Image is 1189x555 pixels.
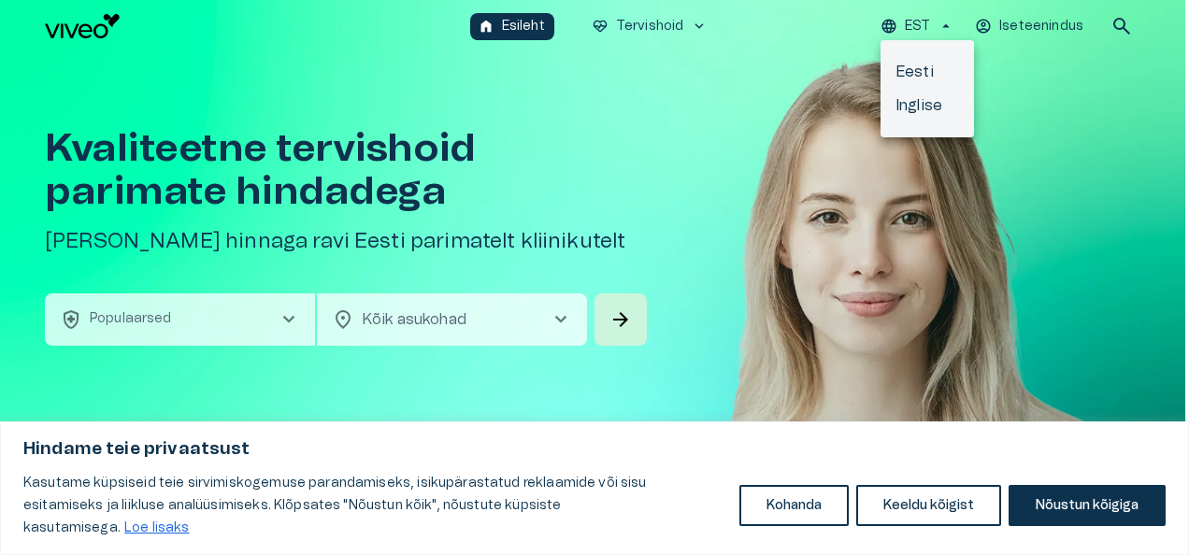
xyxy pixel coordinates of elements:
[95,15,123,30] span: Help
[23,438,1166,461] p: Hindame teie privaatsust
[1009,485,1166,526] button: Nõustun kõigiga
[881,89,974,122] li: Inglise
[23,472,725,539] p: Kasutame küpsiseid teie sirvimiskogemuse parandamiseks, isikupärastatud reklaamide või sisu esita...
[739,485,849,526] button: Kohanda
[881,55,974,89] li: Eesti
[123,520,191,535] a: Loe lisaks
[856,485,1001,526] button: Keeldu kõigist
